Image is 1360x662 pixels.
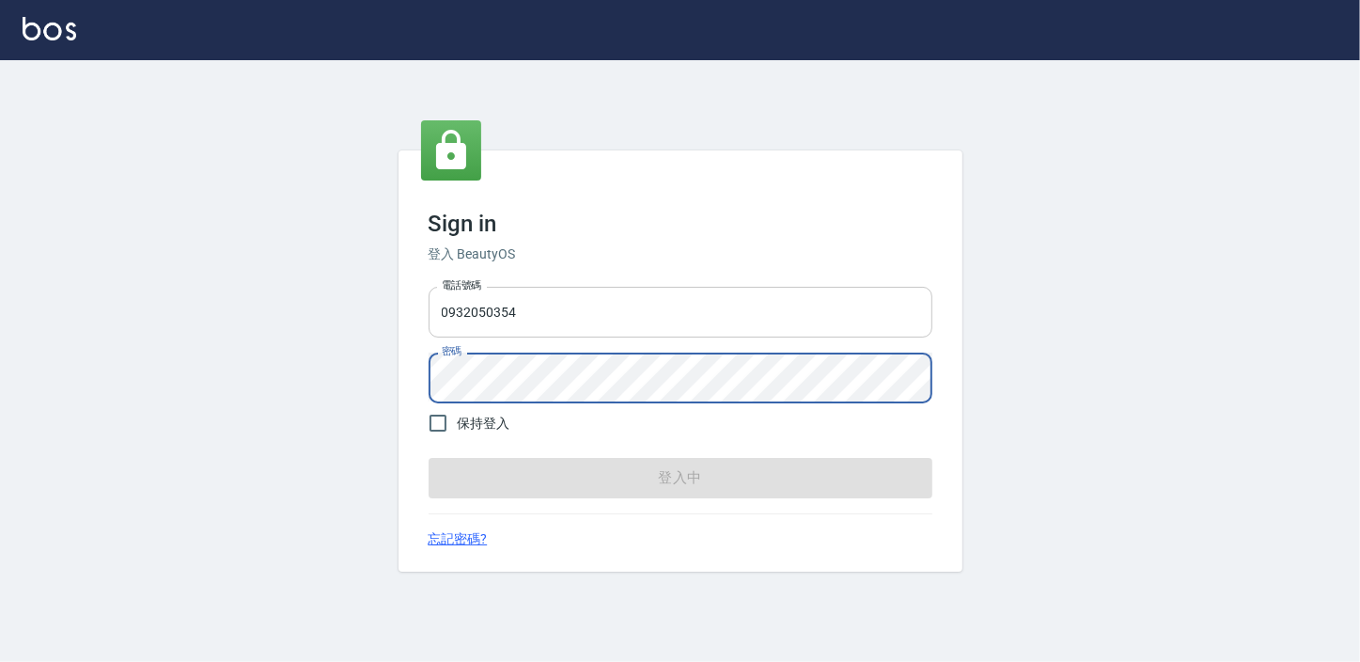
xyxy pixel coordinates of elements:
[442,344,461,358] label: 密碼
[429,211,932,237] h3: Sign in
[458,414,510,433] span: 保持登入
[23,17,76,40] img: Logo
[429,244,932,264] h6: 登入 BeautyOS
[429,529,488,549] a: 忘記密碼?
[442,278,481,292] label: 電話號碼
